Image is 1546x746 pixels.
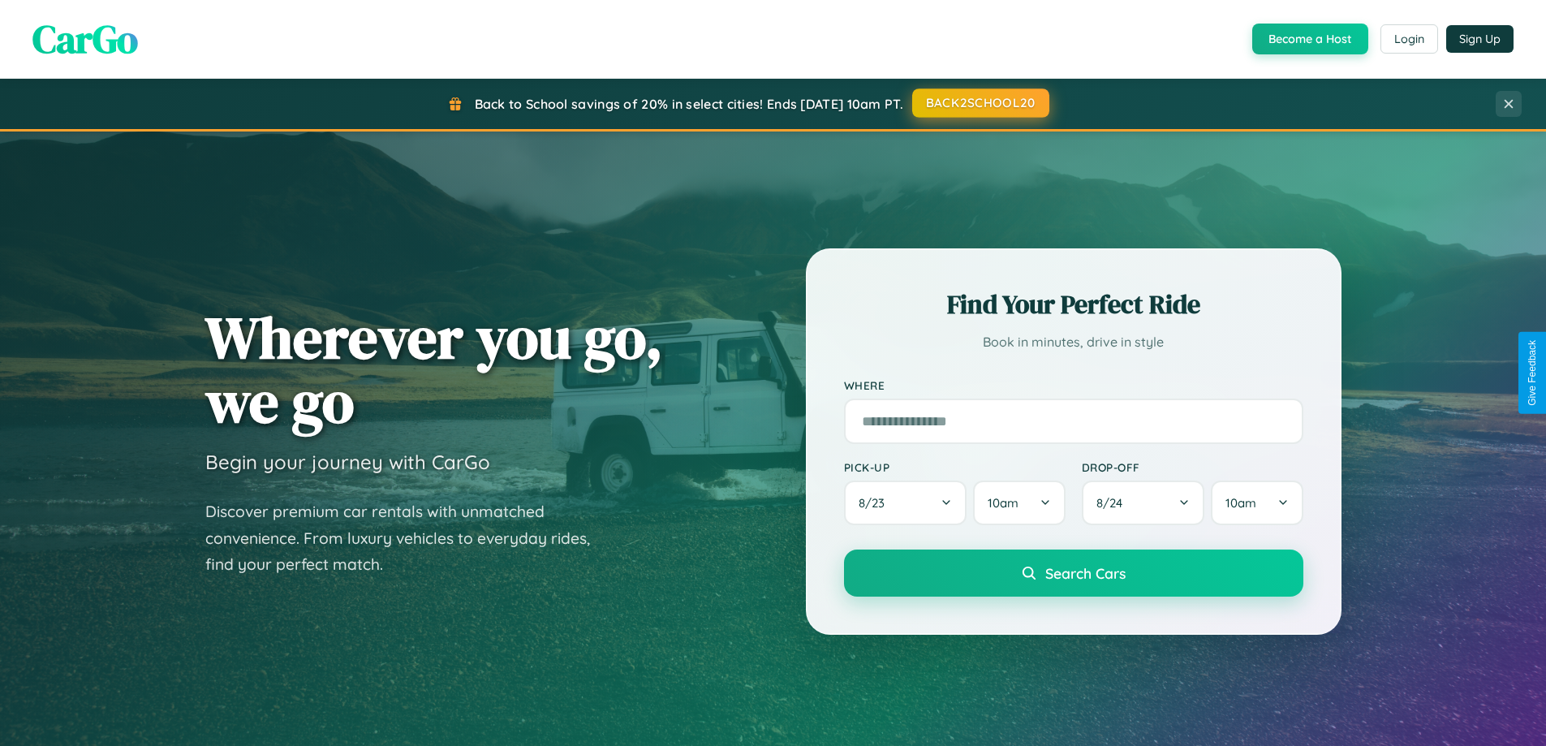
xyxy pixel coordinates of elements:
span: Back to School savings of 20% in select cities! Ends [DATE] 10am PT. [475,96,903,112]
p: Book in minutes, drive in style [844,330,1303,354]
label: Where [844,378,1303,392]
span: CarGo [32,12,138,66]
button: 10am [1211,481,1303,525]
div: Give Feedback [1527,340,1538,406]
span: 10am [1225,495,1256,511]
span: 10am [988,495,1018,511]
button: 8/23 [844,481,967,525]
label: Drop-off [1082,460,1303,474]
h2: Find Your Perfect Ride [844,287,1303,322]
label: Pick-up [844,460,1066,474]
button: 10am [973,481,1065,525]
span: 8 / 24 [1096,495,1130,511]
button: Sign Up [1446,25,1514,53]
button: 8/24 [1082,481,1205,525]
h1: Wherever you go, we go [205,305,663,433]
button: Become a Host [1252,24,1368,54]
button: BACK2SCHOOL20 [912,88,1049,118]
p: Discover premium car rentals with unmatched convenience. From luxury vehicles to everyday rides, ... [205,498,611,578]
span: 8 / 23 [859,495,893,511]
button: Search Cars [844,550,1303,597]
span: Search Cars [1045,564,1126,582]
button: Login [1380,24,1438,54]
h3: Begin your journey with CarGo [205,450,490,474]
